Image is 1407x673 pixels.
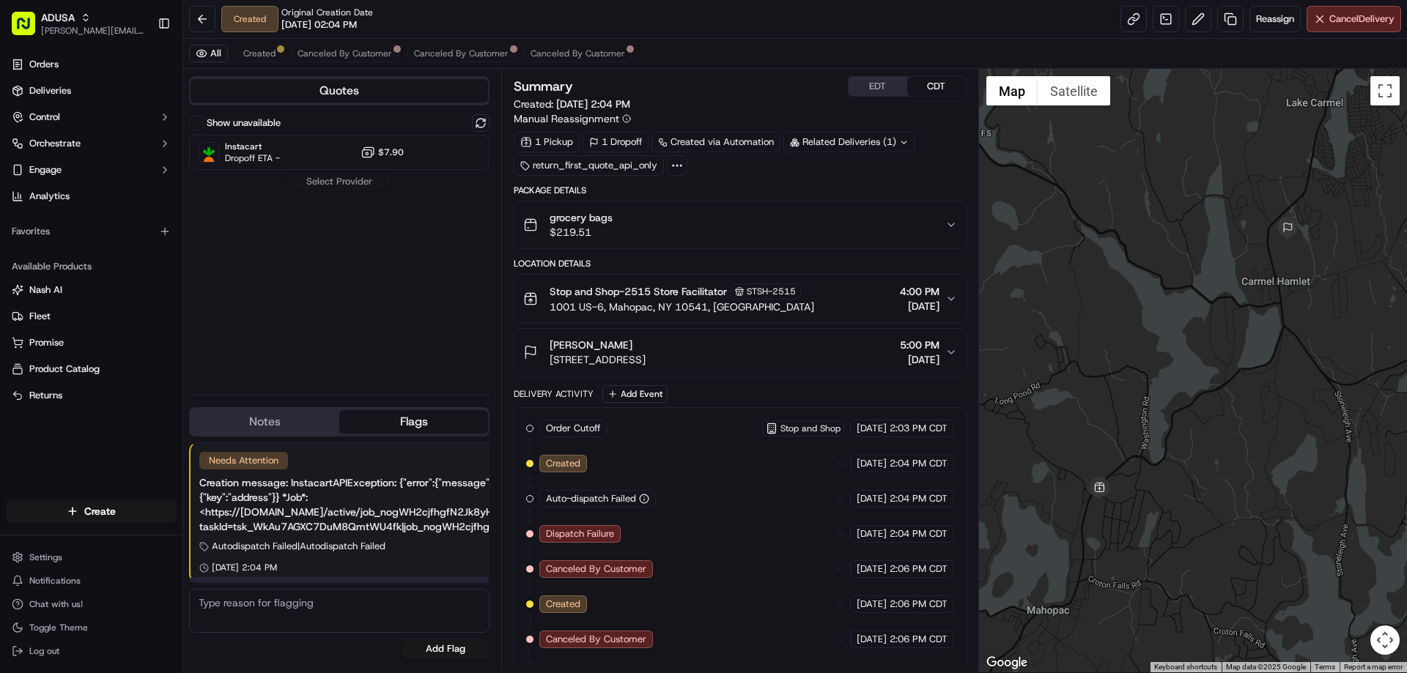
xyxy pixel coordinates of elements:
[15,59,267,82] p: Welcome 👋
[6,384,177,407] button: Returns
[6,594,177,614] button: Chat with us!
[207,116,281,130] label: Show unavailable
[546,633,646,646] span: Canceled By Customer
[546,457,580,470] span: Created
[1329,12,1395,26] span: Cancel Delivery
[890,633,948,646] span: 2:06 PM CDT
[29,336,64,349] span: Promise
[6,6,152,41] button: ADUSA[PERSON_NAME][EMAIL_ADDRESS][PERSON_NAME][DOMAIN_NAME]
[1154,662,1217,672] button: Keyboard shortcuts
[6,570,177,591] button: Notifications
[29,310,51,323] span: Fleet
[237,45,282,62] button: Created
[38,94,264,110] input: Got a question? Start typing here...
[407,45,515,62] button: Canceled By Customer
[900,284,939,299] span: 4:00 PM
[514,275,965,323] button: Stop and Shop-2515 Store FacilitatorSTSH-25151001 US-6, Mahopac, NY 10541, [GEOGRAPHIC_DATA]4:00 ...
[550,284,727,299] span: Stop and Shop-2515 Store Facilitator
[50,155,185,166] div: We're available if you need us!
[6,305,177,328] button: Fleet
[1249,6,1301,32] button: Reassign
[890,598,948,611] span: 2:06 PM CDT
[514,132,580,152] div: 1 Pickup
[15,15,44,44] img: Nash
[6,278,177,302] button: Nash AI
[1315,663,1335,671] a: Terms (opens in new tab)
[29,190,70,203] span: Analytics
[556,97,630,111] span: [DATE] 2:04 PM
[281,7,373,18] span: Original Creation Date
[212,562,277,573] span: [DATE] 2:04 PM
[857,492,887,505] span: [DATE]
[1307,6,1401,32] button: CancelDelivery
[857,633,887,646] span: [DATE]
[378,146,404,158] span: $7.90
[6,132,177,155] button: Orchestrate
[1256,12,1294,26] span: Reassign
[199,143,218,162] img: Instacart
[191,79,488,103] button: Quotes
[6,105,177,129] button: Control
[6,255,177,278] div: Available Products
[857,457,887,470] span: [DATE]
[12,389,171,402] a: Returns
[514,201,965,248] button: grocery bags$219.51
[514,97,630,111] span: Created:
[514,185,966,196] div: Package Details
[849,77,907,96] button: EDT
[29,283,62,297] span: Nash AI
[12,310,171,323] a: Fleet
[1038,76,1110,105] button: Show satellite imagery
[29,362,100,376] span: Product Catalog
[890,422,948,435] span: 2:03 PM CDT
[514,80,573,93] h3: Summary
[651,132,780,152] a: Created via Automation
[6,158,177,182] button: Engage
[12,283,171,297] a: Nash AI
[890,492,948,505] span: 2:04 PM CDT
[50,140,240,155] div: Start new chat
[6,499,177,523] button: Create
[29,389,62,402] span: Returns
[1344,663,1403,671] a: Report a map error
[29,137,81,150] span: Orchestrate
[339,410,488,434] button: Flags
[514,329,965,376] button: [PERSON_NAME][STREET_ADDRESS]5:00 PM[DATE]
[514,388,594,400] div: Delivery Activity
[361,145,404,160] button: $7.90
[550,352,646,367] span: [STREET_ADDRESS]
[900,352,939,367] span: [DATE]
[546,492,636,505] span: Auto-dispatch Failed
[212,540,385,553] span: Autodispatch Failed | Autodispatch Failed
[12,336,171,349] a: Promise
[550,338,632,352] span: [PERSON_NAME]
[546,527,614,540] span: Dispatch Failure
[983,653,1031,672] a: Open this area in Google Maps (opens a new window)
[41,25,146,37] button: [PERSON_NAME][EMAIL_ADDRESS][PERSON_NAME][DOMAIN_NAME]
[6,357,177,381] button: Product Catalog
[29,645,59,657] span: Log out
[6,331,177,354] button: Promise
[550,210,613,225] span: grocery bags
[29,58,59,71] span: Orders
[583,132,649,152] div: 1 Dropoff
[146,248,177,259] span: Pylon
[900,338,939,352] span: 5:00 PM
[890,457,948,470] span: 2:04 PM CDT
[12,362,171,376] a: Product Catalog
[199,452,288,469] div: Needs Attention
[546,562,646,576] span: Canceled By Customer
[29,212,112,227] span: Knowledge Base
[6,220,177,243] div: Favorites
[857,562,887,576] span: [DATE]
[857,598,887,611] span: [DATE]
[890,562,948,576] span: 2:06 PM CDT
[6,547,177,568] button: Settings
[225,141,280,152] span: Instacart
[6,53,177,76] a: Orders
[602,385,668,403] button: Add Event
[84,504,116,518] span: Create
[124,214,136,226] div: 💻
[118,207,241,233] a: 💻API Documentation
[857,527,887,540] span: [DATE]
